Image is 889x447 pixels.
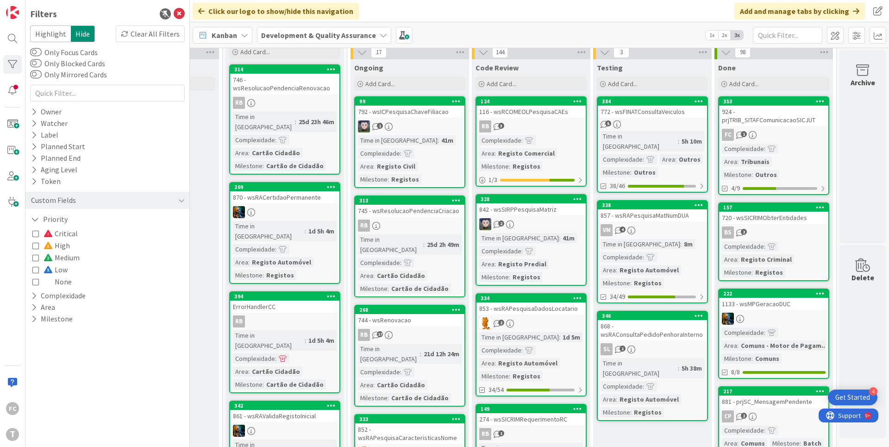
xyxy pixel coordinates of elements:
div: 1d 5h 4m [306,226,337,236]
div: 157720 - wsSICRIMObterEntidades [719,203,828,224]
div: Registos [510,161,543,171]
div: 346 [598,312,707,320]
div: Area [660,154,675,164]
span: 34/49 [610,292,625,302]
div: Time in [GEOGRAPHIC_DATA] [358,344,420,364]
span: High [44,239,70,252]
span: : [751,267,753,277]
span: : [495,259,496,269]
span: 1 / 3 [488,175,497,185]
div: 745 - wsResolucaoPendenciaCriacao [355,205,464,217]
div: BS [722,227,734,239]
div: RB [479,120,491,132]
div: 124116 - wsRCOMEOLPesquisaCAEs [476,97,586,118]
div: Registo Automóvel [496,358,560,368]
div: Cartão Cidadão [375,271,427,281]
div: Complexidade [601,154,643,164]
div: 1d 5h 4m [306,335,337,346]
div: Area [722,157,737,167]
div: Time in [GEOGRAPHIC_DATA] [601,239,680,249]
div: 21d 12h 24m [421,349,462,359]
span: : [680,239,682,249]
span: : [559,233,560,243]
div: Area [233,148,248,158]
div: Complexidade [722,144,764,154]
div: 313745 - wsResolucaoPendenciaCriacao [355,196,464,217]
div: 842 - wsSIRPPesquisaMatriz [476,203,586,215]
div: 328 [476,195,586,203]
div: Complexidade [233,244,275,254]
div: 338 [598,201,707,209]
div: Time in [GEOGRAPHIC_DATA] [479,332,559,342]
div: Registo Automóvel [617,265,681,275]
span: None [44,276,72,288]
div: 157 [719,203,828,212]
span: : [373,271,375,281]
div: RB [358,220,370,232]
div: Registo Predial [496,259,549,269]
div: 334 [476,294,586,302]
div: SL [601,343,613,355]
div: 346 [602,313,707,319]
div: 157 [723,204,828,211]
span: Critical [44,227,78,239]
img: LS [479,218,491,230]
span: : [388,283,389,294]
a: 394ErrorHandlerCCRBTime in [GEOGRAPHIC_DATA]:1d 5h 4mComplexidade:Area:Cartão CidadãoMilestone:Ca... [229,291,340,393]
span: Medium [44,252,80,264]
span: Low [44,264,68,276]
div: Registo Automóvel [250,257,313,267]
div: 209 [230,183,339,191]
a: 328842 - wsSIRPPesquisaMatrizLSTime in [GEOGRAPHIC_DATA]:41mComplexidade:Area:Registo PredialMile... [476,194,587,286]
span: : [509,371,510,381]
span: : [643,154,644,164]
div: Comuns - Motor de Pagam... [739,340,829,351]
div: Complexidade [601,252,643,262]
div: Registo Civil [375,161,418,171]
div: 313 [355,196,464,205]
label: Only Blocked Cards [30,58,105,69]
div: 217881 - prjSC_MensagemPendente [719,387,828,408]
div: Complexidade [358,148,400,158]
span: 8/8 [731,367,740,377]
a: 99792 - wsICPesquisaChaveFiliacaoLSTime in [GEOGRAPHIC_DATA]:41mComplexidade:Area:Registo CivilMi... [354,96,465,188]
span: : [248,366,250,377]
div: Complexidade [601,381,643,391]
div: 5h 38m [679,363,704,373]
span: : [521,345,523,355]
a: 314746 - wsResolucaoPendenciaRenovacaoRBTime in [GEOGRAPHIC_DATA]:25d 23h 46mComplexidade:Area:Ca... [229,64,340,175]
span: Kanban [212,30,237,41]
span: : [643,381,644,391]
span: : [295,117,296,127]
button: Area [30,302,56,313]
div: 328842 - wsSIRPPesquisaMatriz [476,195,586,215]
div: RB [355,329,464,341]
span: : [764,241,765,252]
div: Registos [264,270,296,280]
div: Area [358,161,373,171]
span: Add Card... [608,80,638,88]
div: Area [479,259,495,269]
a: 209870 - wsRACertidaoPermanenteJCTime in [GEOGRAPHIC_DATA]:1d 5h 4mComplexidade:Area:Registo Auto... [229,182,340,284]
div: 792 - wsICPesquisaChaveFiliacao [355,106,464,118]
div: 99 [359,98,464,105]
span: 34/54 [488,385,504,395]
div: Milestone [358,283,388,294]
div: 25d 23h 46m [296,117,337,127]
div: SL [598,343,707,355]
div: 338 [602,202,707,208]
a: 353924 - prjTRIB_SITAFComunicacaoSICJUTFCComplexidade:Area:TribunaisMilestone:Outros4/9 [718,96,829,195]
button: Critical [32,227,78,239]
div: FC [722,129,734,141]
span: : [373,380,375,390]
span: : [678,136,679,146]
span: 17 [377,331,383,337]
div: 124 [476,97,586,106]
a: 268744 - wsRenovacaoRBTime in [GEOGRAPHIC_DATA]:21d 12h 24mComplexidade:Area:Cartão CidadãoMilest... [354,305,465,407]
div: Cartão de Cidadão [264,379,326,390]
span: : [275,244,276,254]
a: 338857 - wsRAPesquisaMatNumDUAVMTime in [GEOGRAPHIC_DATA]:8mComplexidade:Area:Registo AutomóvelMi... [597,200,708,303]
label: Only Mirrored Cards [30,69,107,80]
button: Medium [32,252,80,264]
img: JC [233,206,245,218]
